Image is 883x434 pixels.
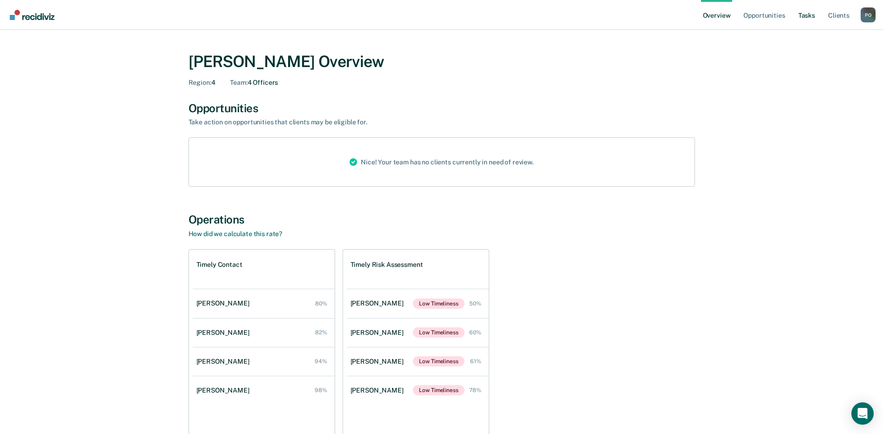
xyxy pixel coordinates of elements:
[347,376,489,405] a: [PERSON_NAME]Low Timeliness 78%
[10,10,54,20] img: Recidiviz
[347,318,489,347] a: [PERSON_NAME]Low Timeliness 60%
[315,387,327,393] div: 98%
[196,299,253,307] div: [PERSON_NAME]
[342,138,541,186] div: Nice! Your team has no clients currently in need of review.
[413,385,464,395] span: Low Timeliness
[861,7,876,22] div: P O
[413,298,464,309] span: Low Timeliness
[230,79,278,87] div: 4 Officers
[189,79,211,86] span: Region :
[413,327,464,338] span: Low Timeliness
[315,358,327,365] div: 94%
[193,290,335,317] a: [PERSON_NAME] 80%
[470,358,481,365] div: 61%
[347,347,489,376] a: [PERSON_NAME]Low Timeliness 61%
[196,261,243,269] h1: Timely Contact
[189,118,514,126] div: Take action on opportunities that clients may be eligible for.
[189,102,695,115] div: Opportunities
[413,356,464,366] span: Low Timeliness
[347,289,489,318] a: [PERSON_NAME]Low Timeliness 50%
[851,402,874,425] div: Open Intercom Messenger
[469,329,481,336] div: 60%
[315,300,327,307] div: 80%
[351,358,407,366] div: [PERSON_NAME]
[193,319,335,346] a: [PERSON_NAME] 82%
[351,261,423,269] h1: Timely Risk Assessment
[196,329,253,337] div: [PERSON_NAME]
[861,7,876,22] button: Profile dropdown button
[230,79,247,86] span: Team :
[469,300,481,307] div: 50%
[196,358,253,366] div: [PERSON_NAME]
[189,230,283,237] a: How did we calculate this rate?
[351,329,407,337] div: [PERSON_NAME]
[315,329,327,336] div: 82%
[189,213,695,226] div: Operations
[351,299,407,307] div: [PERSON_NAME]
[351,387,407,394] div: [PERSON_NAME]
[193,377,335,404] a: [PERSON_NAME] 98%
[189,52,695,71] div: [PERSON_NAME] Overview
[189,79,216,87] div: 4
[196,387,253,394] div: [PERSON_NAME]
[193,348,335,375] a: [PERSON_NAME] 94%
[469,387,481,393] div: 78%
